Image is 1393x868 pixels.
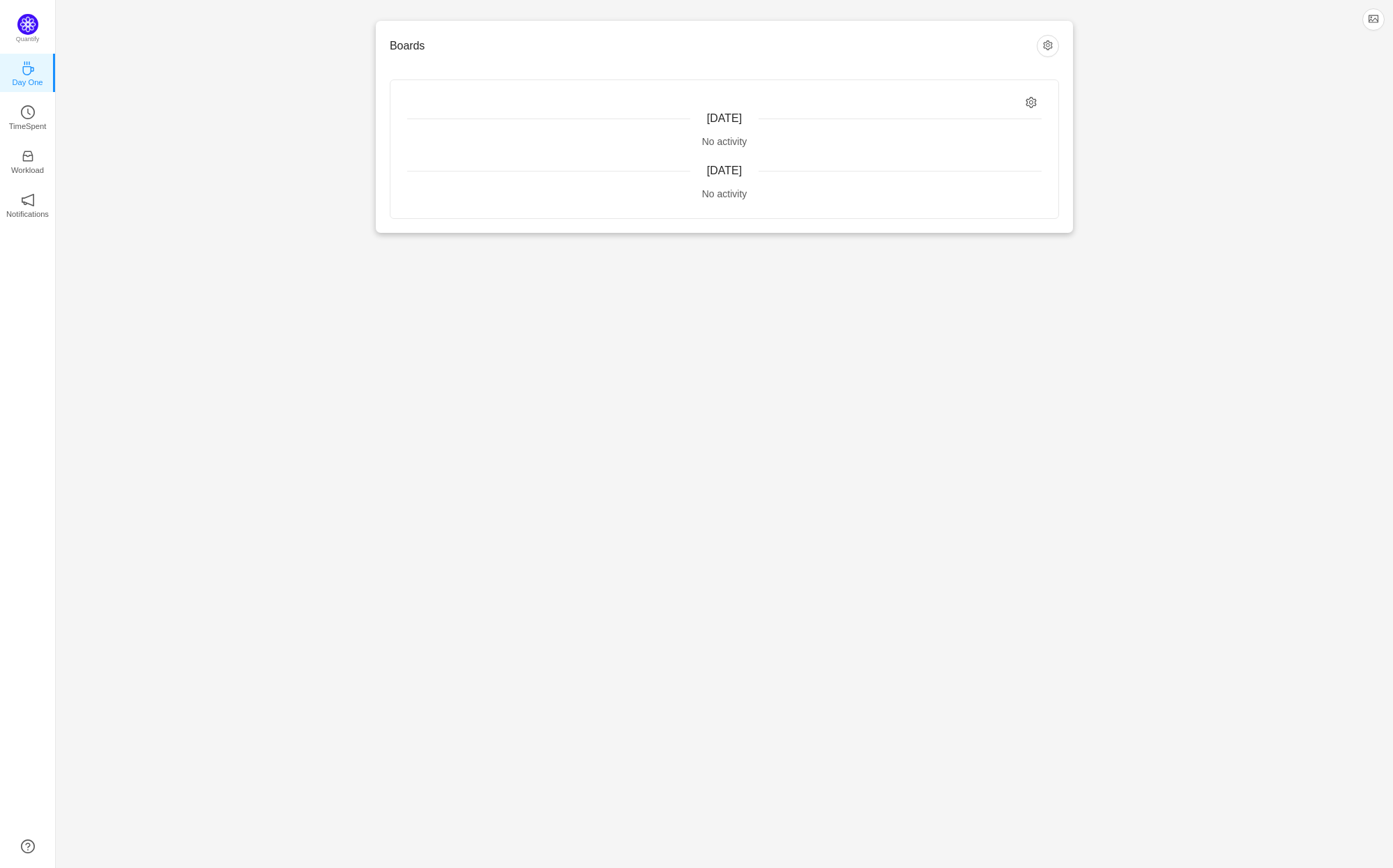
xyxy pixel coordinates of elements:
[17,14,38,35] img: Quantify
[407,187,1042,201] div: No activity
[21,149,35,163] i: icon: inbox
[6,208,49,220] p: Notifications
[21,105,35,119] i: icon: clock-circle
[9,120,47,132] p: TimeSpent
[707,112,742,124] span: [DATE]
[707,165,742,176] span: [DATE]
[21,61,35,75] i: icon: coffee
[21,197,35,211] a: icon: notificationNotifications
[1026,97,1037,109] i: icon: setting
[11,164,44,176] p: Workload
[21,839,35,853] a: icon: question-circle
[407,135,1042,149] div: No activity
[1362,8,1385,31] button: icon: picture
[21,193,35,207] i: icon: notification
[1037,35,1059,57] button: icon: setting
[21,66,35,79] a: icon: coffeeDay One
[390,39,1037,53] h3: Boards
[21,153,35,167] a: icon: inboxWorkload
[12,76,43,89] p: Day One
[16,35,40,45] p: Quantify
[21,109,35,123] a: icon: clock-circleTimeSpent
